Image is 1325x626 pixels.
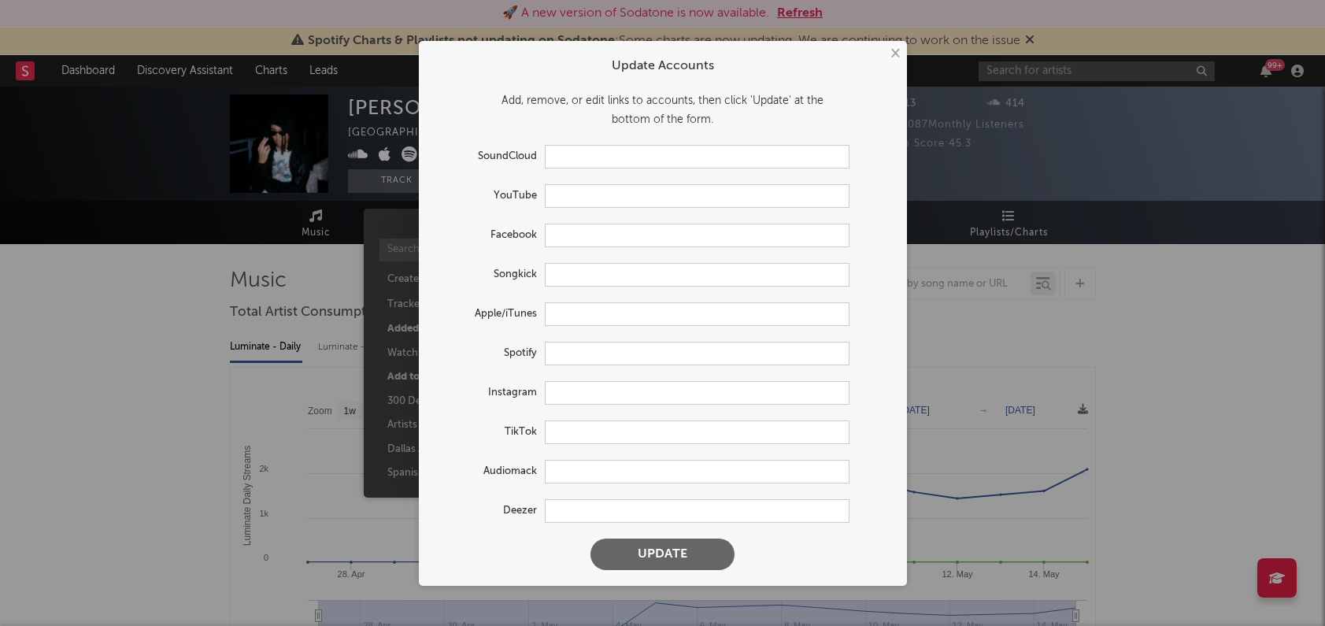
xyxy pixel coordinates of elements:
[435,383,545,402] label: Instagram
[886,45,903,62] button: ×
[435,91,891,129] div: Add, remove, or edit links to accounts, then click 'Update' at the bottom of the form.
[435,462,545,481] label: Audiomack
[435,265,545,284] label: Songkick
[435,344,545,363] label: Spotify
[590,539,735,570] button: Update
[435,502,545,520] label: Deezer
[435,226,545,245] label: Facebook
[435,423,545,442] label: TikTok
[435,57,891,76] div: Update Accounts
[435,147,545,166] label: SoundCloud
[435,187,545,206] label: YouTube
[435,305,545,324] label: Apple/iTunes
